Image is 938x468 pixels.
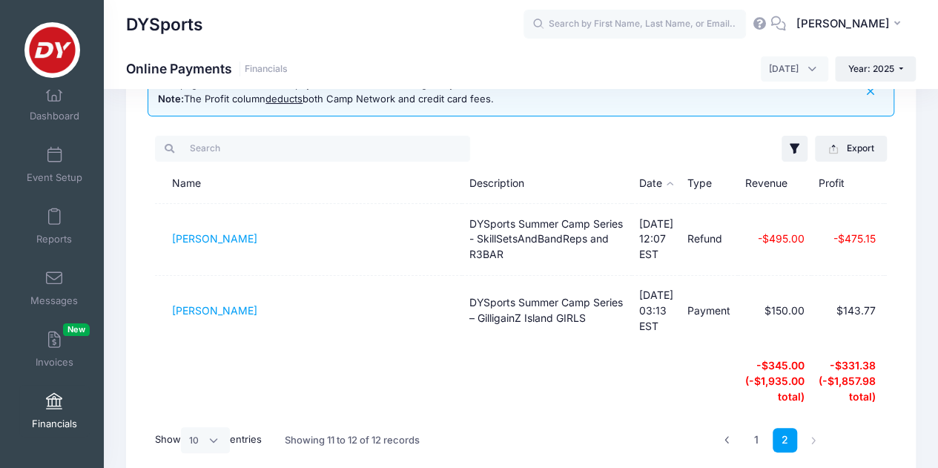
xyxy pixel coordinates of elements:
a: Event Setup [19,139,90,191]
th: Type: activate to sort column ascending [680,164,738,204]
th: Description: activate to sort column ascending [462,164,632,204]
select: Showentries [181,427,230,452]
th: -$345.00 (-$1,935.00 total) [738,346,812,417]
td: -$475.15 [811,204,883,275]
button: Export [815,136,887,161]
h1: Online Payments [126,61,288,76]
th: Name: activate to sort column ascending [155,164,462,204]
td: DYSports Summer Camp Series - SkillSetsAndBandReps and R3BAR [462,204,632,275]
th: Profit: activate to sort column ascending [811,164,883,204]
span: Dashboard [30,110,79,122]
u: deducts [265,93,303,105]
button: [PERSON_NAME] [786,7,916,42]
span: Financials [32,418,77,430]
span: New [63,323,90,336]
td: DYSports Summer Camp Series – GilligainZ Island GIRLS [462,276,632,346]
a: 2 [773,428,797,452]
a: InvoicesNew [19,323,90,375]
td: $150.00 [738,276,812,346]
span: Reports [36,233,72,245]
span: [PERSON_NAME] [796,16,889,32]
a: Messages [19,262,90,314]
a: Financials [245,64,288,75]
a: [PERSON_NAME] [172,232,257,245]
th: Date: activate to sort column descending [632,164,681,204]
span: Messages [30,294,78,307]
div: Showing 11 to 12 of 12 records [284,423,419,458]
h1: DYSports [126,7,203,42]
span: Year: 2025 [848,63,894,74]
img: DYSports [24,22,80,78]
button: Year: 2025 [835,56,916,82]
td: [DATE] 03:13 EST [632,276,681,346]
span: Event Setup [27,171,82,184]
td: Refund [680,204,738,275]
td: $143.77 [811,276,883,346]
a: Dashboard [19,77,90,129]
td: -$495.00 [738,204,812,275]
span: August 2025 [761,56,828,82]
a: [PERSON_NAME] [172,304,257,317]
a: Financials [19,385,90,437]
a: 1 [744,428,768,452]
span: August 2025 [769,62,799,76]
input: Search [155,136,470,161]
td: [DATE] 12:07 EST [632,204,681,275]
th: Revenue: activate to sort column ascending [738,164,812,204]
th: -$331.38 (-$1,857.98 total) [811,346,883,417]
input: Search by First Name, Last Name, or Email... [524,10,746,39]
label: Show entries [155,427,262,452]
td: Payment [680,276,738,346]
a: Reports [19,200,90,252]
span: Invoices [36,356,73,369]
div: This page summarizes online payments and refunds in a given year. The Profit column both Camp Net... [158,77,494,106]
b: Note: [158,93,184,105]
